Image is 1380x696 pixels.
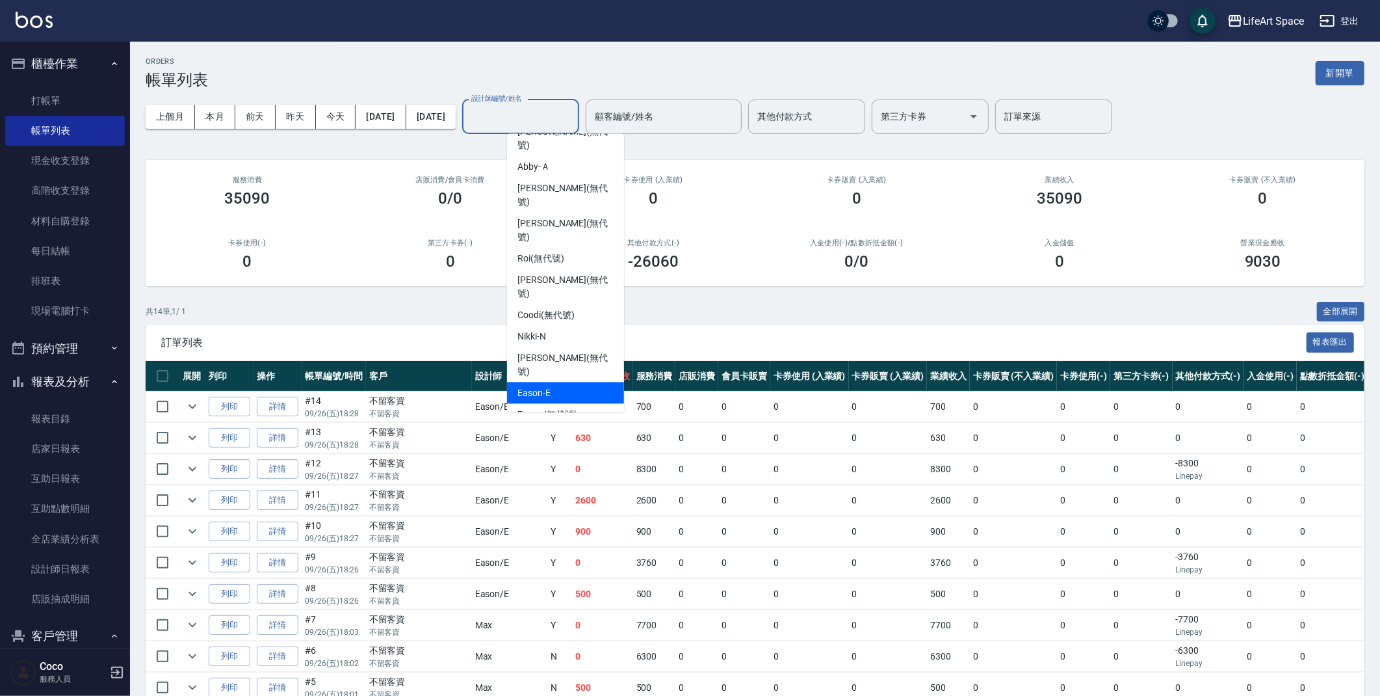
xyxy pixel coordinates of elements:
td: 0 [970,579,1057,609]
h2: 卡券使用(-) [161,239,333,247]
td: 0 [770,392,849,422]
p: 服務人員 [40,673,106,685]
td: 900 [927,516,970,547]
span: Abby -Ａ [517,160,550,174]
td: Eason /E [472,548,547,578]
td: 0 [1243,610,1297,641]
a: 排班表 [5,266,125,296]
td: 0 [675,516,718,547]
th: 操作 [254,361,302,392]
td: 0 [849,516,928,547]
td: 6300 [927,641,970,672]
h3: 帳單列表 [146,71,208,89]
button: expand row [183,459,202,479]
td: 0 [770,610,849,641]
th: 點數折抵金額(-) [1297,361,1368,392]
button: [DATE] [406,105,456,129]
td: 0 [1243,392,1297,422]
td: 900 [572,516,633,547]
a: 詳情 [257,397,298,417]
td: 700 [633,392,676,422]
a: 高階收支登錄 [5,176,125,206]
p: Linepay [1176,564,1241,576]
h3: 0 [242,252,252,271]
td: 0 [970,516,1057,547]
button: 列印 [209,647,250,667]
td: 3760 [633,548,676,578]
th: 帳單編號/時間 [302,361,366,392]
p: 09/26 (五) 18:27 [305,470,363,482]
td: 0 [1173,392,1244,422]
td: 0 [849,641,928,672]
td: 0 [770,641,849,672]
td: 0 [1057,485,1110,516]
h3: 0 /0 [844,252,868,271]
td: 0 [1110,641,1173,672]
a: 材料自購登錄 [5,206,125,236]
td: 0 [1243,641,1297,672]
td: 0 [1110,423,1173,453]
p: 09/26 (五) 18:26 [305,564,363,576]
td: 0 [1057,516,1110,547]
button: 列印 [209,397,250,417]
td: 0 [675,548,718,578]
p: 不留客資 [369,533,469,544]
td: 0 [1243,423,1297,453]
p: Linepay [1176,626,1241,638]
td: 500 [927,579,970,609]
a: 詳情 [257,553,298,573]
td: 0 [1297,423,1368,453]
span: [PERSON_NAME] (無代號) [517,181,614,209]
div: 不留客資 [369,425,469,439]
h5: Coco [40,660,106,673]
td: 0 [770,579,849,609]
td: -6300 [1173,641,1244,672]
td: 0 [675,423,718,453]
td: 0 [849,610,928,641]
div: 不留客資 [369,394,469,408]
p: 09/26 (五) 18:26 [305,595,363,607]
td: 0 [1243,485,1297,516]
th: 列印 [205,361,254,392]
a: 帳單列表 [5,116,125,146]
td: 0 [718,423,770,453]
button: 本月 [195,105,235,129]
td: 0 [1110,392,1173,422]
h2: 卡券使用 (入業績) [567,176,740,184]
button: 報表匯出 [1307,332,1355,353]
td: 0 [675,454,718,485]
td: 0 [1243,454,1297,485]
p: 09/26 (五) 18:28 [305,408,363,420]
h3: 35090 [224,189,270,207]
button: expand row [183,428,202,448]
td: 2600 [633,485,676,516]
td: 0 [1173,579,1244,609]
td: 6300 [633,641,676,672]
span: 訂單列表 [161,336,1307,349]
td: 0 [1110,579,1173,609]
h2: ORDERS [146,57,208,66]
td: 8300 [633,454,676,485]
td: 0 [718,516,770,547]
td: 0 [718,641,770,672]
td: 0 [675,485,718,516]
td: Max [472,641,547,672]
h3: 0 [446,252,455,271]
button: save [1190,8,1216,34]
td: 700 [927,392,970,422]
button: expand row [183,397,202,416]
button: 新開單 [1316,61,1364,85]
a: 店販抽成明細 [5,584,125,614]
button: 前天 [235,105,276,129]
td: 0 [1057,454,1110,485]
button: 列印 [209,428,250,448]
h2: 其他付款方式(-) [567,239,740,247]
p: 不留客資 [369,408,469,420]
td: 0 [770,454,849,485]
button: 列印 [209,459,250,479]
td: 0 [970,610,1057,641]
p: Linepay [1176,470,1241,482]
th: 卡券使用 (入業績) [770,361,849,392]
td: 0 [1110,516,1173,547]
div: 不留客資 [369,488,469,502]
